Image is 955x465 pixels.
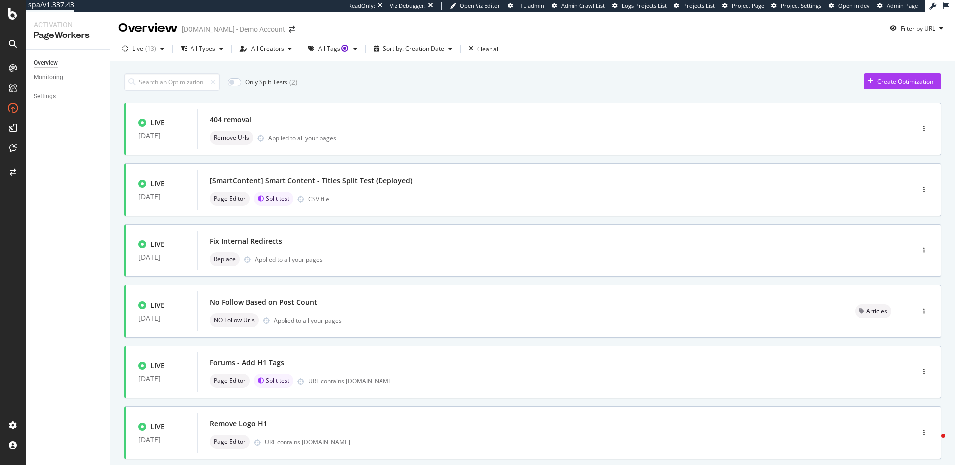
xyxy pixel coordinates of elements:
[138,253,186,261] div: [DATE]
[855,304,891,318] div: neutral label
[138,193,186,201] div: [DATE]
[145,46,156,52] div: ( 13 )
[118,41,168,57] button: Live(13)
[508,2,544,10] a: FTL admin
[517,2,544,9] span: FTL admin
[138,132,186,140] div: [DATE]
[552,2,605,10] a: Admin Crawl List
[210,435,250,449] div: neutral label
[348,2,375,10] div: ReadOnly:
[214,135,249,141] span: Remove Urls
[210,297,317,307] div: No Follow Based on Post Count
[254,374,293,388] div: brand label
[561,2,605,9] span: Admin Crawl List
[34,20,102,30] div: Activation
[138,436,186,444] div: [DATE]
[901,24,935,33] div: Filter by URL
[877,2,918,10] a: Admin Page
[150,118,165,128] div: LIVE
[150,361,165,371] div: LIVE
[210,374,250,388] div: neutral label
[838,2,870,9] span: Open in dev
[138,314,186,322] div: [DATE]
[266,378,289,384] span: Split test
[450,2,500,10] a: Open Viz Editor
[829,2,870,10] a: Open in dev
[622,2,667,9] span: Logs Projects List
[887,2,918,9] span: Admin Page
[612,2,667,10] a: Logs Projects List
[340,44,349,53] div: Tooltip anchor
[390,2,426,10] div: Viz Debugger:
[210,192,250,206] div: neutral label
[177,41,227,57] button: All Types
[210,419,267,429] div: Remove Logo H1
[34,91,103,102] a: Settings
[289,26,295,33] div: arrow-right-arrow-left
[150,300,165,310] div: LIVE
[289,77,297,87] div: ( 2 )
[460,2,500,9] span: Open Viz Editor
[781,2,821,9] span: Project Settings
[214,378,246,384] span: Page Editor
[210,252,240,266] div: neutral label
[150,239,165,249] div: LIVE
[214,196,246,202] span: Page Editor
[210,236,282,246] div: Fix Internal Redirects
[214,317,255,323] span: NO Follow Urls
[210,115,251,125] div: 404 removal
[251,46,284,52] div: All Creators
[214,256,236,262] span: Replace
[274,316,342,325] div: Applied to all your pages
[118,20,178,37] div: Overview
[210,176,412,186] div: [SmartContent] Smart Content - Titles Split Test (Deployed)
[683,2,715,9] span: Projects List
[877,77,933,86] div: Create Optimization
[124,73,220,91] input: Search an Optimization
[308,377,871,385] div: URL contains [DOMAIN_NAME]
[236,41,296,57] button: All Creators
[864,73,941,89] button: Create Optimization
[34,91,56,102] div: Settings
[318,46,349,52] div: All Tags
[265,438,871,446] div: URL contains [DOMAIN_NAME]
[477,45,500,53] div: Clear all
[214,439,246,445] span: Page Editor
[34,30,102,41] div: PageWorkers
[254,192,293,206] div: brand label
[866,308,887,314] span: Articles
[150,179,165,189] div: LIVE
[266,196,289,202] span: Split test
[771,2,821,10] a: Project Settings
[722,2,764,10] a: Project Page
[138,375,186,383] div: [DATE]
[34,72,103,83] a: Monitoring
[304,41,361,57] button: All TagsTooltip anchor
[210,131,253,145] div: neutral label
[308,195,329,203] div: CSV file
[674,2,715,10] a: Projects List
[34,72,63,83] div: Monitoring
[383,46,444,52] div: Sort by: Creation Date
[255,255,323,264] div: Applied to all your pages
[886,20,947,36] button: Filter by URL
[132,46,143,52] div: Live
[245,78,287,86] div: Only Split Tests
[370,41,456,57] button: Sort by: Creation Date
[34,58,58,68] div: Overview
[732,2,764,9] span: Project Page
[182,24,285,34] div: [DOMAIN_NAME] - Demo Account
[268,134,336,142] div: Applied to all your pages
[465,41,500,57] button: Clear all
[921,431,945,455] iframe: Intercom live chat
[191,46,215,52] div: All Types
[150,422,165,432] div: LIVE
[210,313,259,327] div: neutral label
[34,58,103,68] a: Overview
[210,358,284,368] div: Forums - Add H1 Tags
